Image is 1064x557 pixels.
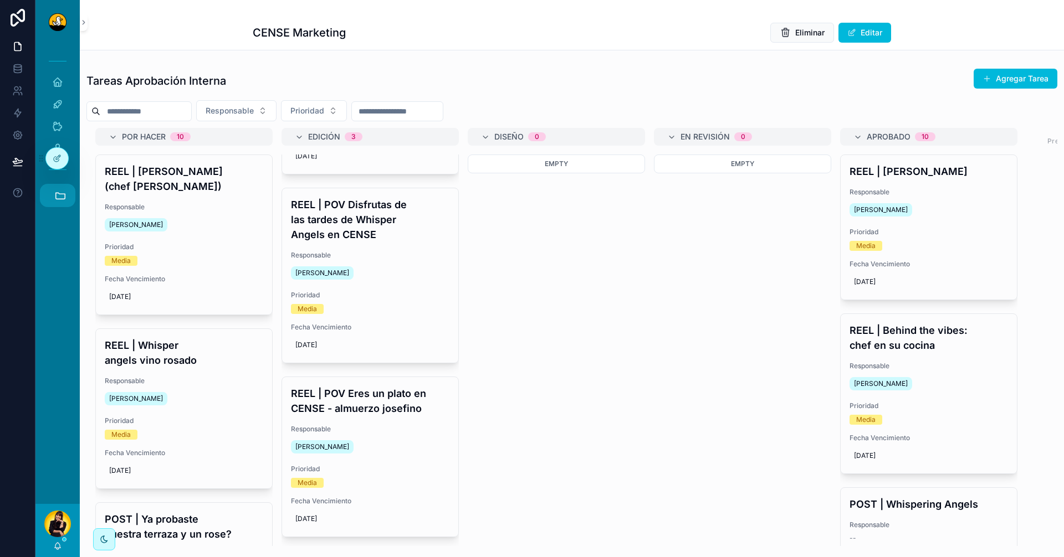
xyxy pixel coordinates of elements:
span: Prioridad [290,105,324,116]
span: Aprobado [867,131,910,142]
h4: REEL | POV Eres un plato en CENSE - almuerzo josefino [291,386,449,416]
button: Eliminar [770,23,834,43]
span: En Revisión [681,131,730,142]
div: Media [856,415,876,425]
div: 0 [535,132,539,141]
button: Select Button [281,100,347,121]
span: Fecha Vencimiento [105,275,263,283]
span: [PERSON_NAME] [109,220,163,229]
a: REEL | Whisper angels vino rosadoResponsable[PERSON_NAME]PrioridadMediaFecha Vencimiento[DATE] [95,328,273,489]
span: [DATE] [854,451,1004,460]
span: [DATE] [109,292,259,301]
span: [PERSON_NAME] [854,205,908,214]
span: Prioridad [105,416,263,425]
span: [PERSON_NAME] [109,394,163,403]
h1: Tareas Aprobación Interna [86,73,226,89]
a: REEL | [PERSON_NAME]Responsable[PERSON_NAME]PrioridadMediaFecha Vencimiento[DATE] [840,154,1017,300]
span: Prioridad [850,228,1008,236]
span: Eliminar [795,27,825,38]
span: Responsable [105,203,263,212]
div: 10 [177,132,184,141]
span: [DATE] [295,341,445,349]
div: Media [298,304,317,314]
h4: REEL | Behind the vibes: chef en su cocina [850,323,1008,353]
span: Fecha Vencimiento [291,497,449,506]
span: [DATE] [295,514,445,523]
div: 0 [741,132,745,141]
h4: REEL | POV Disfrutas de las tardes de Whisper Angels en CENSE [291,197,449,242]
span: [DATE] [295,152,445,161]
span: Fecha Vencimiento [850,434,1008,442]
h4: POST | Ya probaste nuestra terraza y un rose? [105,512,263,541]
span: -- [850,534,856,543]
span: Edición [308,131,340,142]
a: REEL | POV Disfrutas de las tardes de Whisper Angels en CENSEResponsable[PERSON_NAME]PrioridadMed... [282,188,459,363]
span: [PERSON_NAME] [295,269,349,277]
button: Select Button [196,100,277,121]
div: 3 [351,132,356,141]
span: Responsable [850,362,1008,370]
h4: REEL | [PERSON_NAME] [850,164,1008,179]
span: Fecha Vencimiento [850,260,1008,269]
span: Diseño [494,131,524,142]
h4: REEL | [PERSON_NAME] (chef [PERSON_NAME]) [105,164,263,194]
h4: POST | Whispering Angels [850,497,1008,512]
div: 10 [922,132,929,141]
span: Responsable [105,377,263,385]
span: Responsable [291,251,449,260]
div: Media [298,478,317,488]
span: Responsable [291,425,449,434]
span: Responsable [850,188,1008,197]
span: [PERSON_NAME] [295,442,349,451]
span: Prioridad [291,291,449,300]
span: Empty [731,159,754,168]
h1: CENSE Marketing [253,25,346,40]
span: [PERSON_NAME] [854,379,908,388]
button: Editar [838,23,891,43]
span: Prioridad [291,465,449,473]
span: Responsable [206,105,254,116]
span: Fecha Vencimiento [105,448,263,457]
span: Empty [545,159,568,168]
a: REEL | POV Eres un plato en CENSE - almuerzo josefinoResponsable[PERSON_NAME]PrioridadMediaFecha ... [282,377,459,537]
span: Prioridad [850,401,1008,410]
h4: REEL | Whisper angels vino rosado [105,338,263,368]
button: Agregar Tarea [974,69,1057,89]
div: Media [111,256,131,266]
a: REEL | [PERSON_NAME] (chef [PERSON_NAME])Responsable[PERSON_NAME]PrioridadMediaFecha Vencimiento[... [95,154,273,315]
div: scrollable content [35,44,80,227]
div: Media [856,241,876,251]
img: App logo [49,13,66,31]
span: [DATE] [854,277,1004,286]
span: Prioridad [105,243,263,251]
span: [DATE] [109,466,259,475]
a: REEL | Behind the vibes: chef en su cocinaResponsable[PERSON_NAME]PrioridadMediaFecha Vencimiento... [840,313,1017,474]
div: Media [111,430,131,440]
span: Fecha Vencimiento [291,323,449,332]
span: Responsable [850,520,1008,529]
span: Por Hacer [122,131,166,142]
